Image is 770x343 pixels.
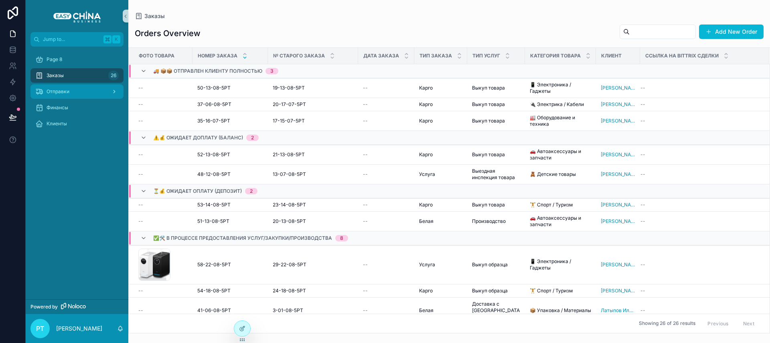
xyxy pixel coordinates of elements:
span: -- [363,85,368,91]
span: Выкуп товара [472,202,505,208]
span: -- [138,85,143,91]
a: Выкуп товара [472,118,520,124]
a: [PERSON_NAME] [PERSON_NAME] [601,171,635,178]
div: 8 [340,235,343,241]
a: 3-01-08-5РТ [273,307,353,314]
div: scrollable content [26,47,128,141]
span: Заказы [144,12,165,20]
span: -- [640,101,645,108]
span: -- [363,202,368,208]
h1: Orders Overview [135,28,201,39]
span: Ссылка На Bittrix Сделки [645,53,719,59]
a: 17-15-07-5РТ [273,118,353,124]
span: 🧸 Детские товары [530,171,576,178]
button: Add New Order [699,24,764,39]
a: [PERSON_NAME] [601,218,635,225]
span: -- [138,288,143,294]
span: -- [363,101,368,108]
a: [PERSON_NAME] [601,151,635,158]
a: [PERSON_NAME] [601,261,635,268]
span: [PERSON_NAME] [PERSON_NAME] [601,85,635,91]
a: Карго [419,202,462,208]
a: [PERSON_NAME] [601,118,635,124]
a: -- [363,288,409,294]
span: 50-13-08-5РТ [197,85,231,91]
span: -- [138,151,143,158]
span: -- [363,288,368,294]
img: App logo [53,10,101,22]
span: 51-13-08-5РТ [197,218,229,225]
a: -- [640,171,759,178]
a: -- [138,118,188,124]
span: -- [363,118,368,124]
a: Выкуп образца [472,261,520,268]
a: 58-22-08-5РТ [197,261,263,268]
span: Выкуп товара [472,85,505,91]
span: Карго [419,288,433,294]
span: -- [640,202,645,208]
a: Карго [419,151,462,158]
a: Услуга [419,171,462,178]
a: -- [138,151,188,158]
span: Powered by [30,304,58,310]
a: 50-13-08-5РТ [197,85,263,91]
span: -- [640,288,645,294]
span: Белая [419,218,434,225]
a: Выкуп образца [472,288,520,294]
a: Выездная инспекция товара [472,168,520,181]
a: 29-22-08-5РТ [273,261,353,268]
span: Финансы [47,104,68,111]
span: Карго [419,118,433,124]
a: Карго [419,118,462,124]
a: -- [640,202,759,208]
span: Отправки [47,88,69,95]
span: Выкуп образца [472,288,508,294]
span: № Старого Заказа [273,53,325,59]
a: 🚗 Автоаксессуары и запчасти [530,148,591,161]
a: [PERSON_NAME] [601,101,635,108]
a: -- [640,261,759,268]
span: 20-13-08-5РТ [273,218,306,225]
a: Карго [419,288,462,294]
span: Showing 26 of 26 results [639,321,695,327]
span: [PERSON_NAME] [601,288,635,294]
span: Тип Услуг [472,53,500,59]
a: 37-06-08-5РТ [197,101,263,108]
a: -- [640,101,759,108]
a: -- [363,151,409,158]
span: 37-06-08-5РТ [197,101,231,108]
div: 3 [270,68,274,74]
a: 23-14-08-5РТ [273,202,353,208]
a: 48-12-08-5РТ [197,171,263,178]
span: 13-07-08-5РТ [273,171,306,178]
a: 51-13-08-5РТ [197,218,263,225]
span: Фото Товара [139,53,174,59]
span: 41-06-08-5РТ [197,307,231,314]
span: -- [363,171,368,178]
span: 54-18-08-5РТ [197,288,231,294]
span: -- [363,218,368,225]
span: Доставка с [GEOGRAPHIC_DATA] [472,301,520,320]
span: -- [640,307,645,314]
span: -- [640,151,645,158]
a: 🏋️ Спорт / Туризм [530,202,591,208]
span: -- [138,218,143,225]
a: 🚗 Автоаксессуары и запчасти [530,215,591,228]
a: -- [363,202,409,208]
span: Карго [419,101,433,108]
a: Белая [419,307,462,314]
span: -- [138,171,143,178]
span: 19-13-08-5РТ [273,85,305,91]
span: 58-22-08-5РТ [197,261,231,268]
a: [PERSON_NAME] [601,202,635,208]
span: -- [363,307,368,314]
p: [PERSON_NAME] [56,325,102,333]
a: Отправки [30,84,124,99]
